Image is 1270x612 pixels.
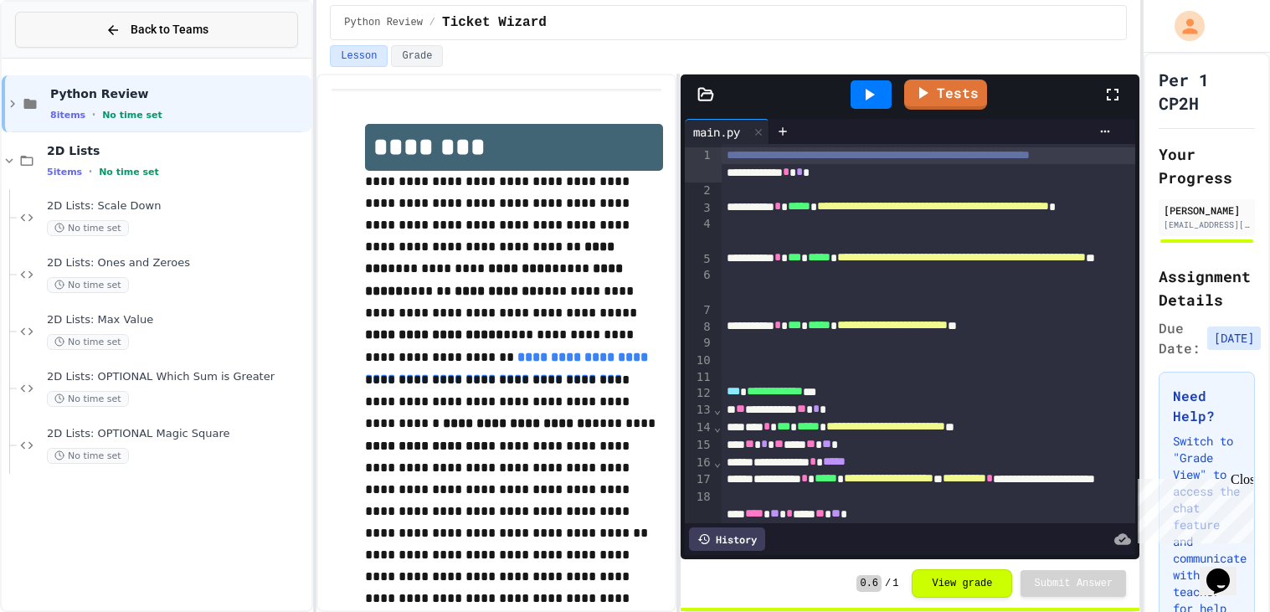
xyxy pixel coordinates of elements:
span: 2D Lists: Scale Down [47,199,308,213]
div: 13 [685,402,712,419]
h2: Assignment Details [1159,265,1255,311]
span: Fold line [713,455,722,469]
div: History [689,527,765,551]
div: main.py [685,119,769,144]
div: 15 [685,437,712,455]
span: / [885,577,891,590]
a: Tests [904,80,987,110]
div: 7 [685,302,712,319]
iframe: chat widget [1131,472,1253,543]
span: / [429,16,435,29]
span: 8 items [50,110,85,121]
div: [PERSON_NAME] [1164,203,1250,218]
div: 14 [685,419,712,437]
div: 5 [685,251,712,268]
div: 8 [685,319,712,336]
div: 17 [685,471,712,489]
span: Due Date: [1159,318,1201,358]
div: 16 [685,455,712,472]
span: No time set [99,167,159,177]
button: View grade [912,569,1012,598]
span: [DATE] [1207,327,1261,350]
div: 6 [685,267,712,302]
span: 5 items [47,167,82,177]
span: Fold line [713,403,722,416]
div: [EMAIL_ADDRESS][DOMAIN_NAME] [1164,219,1250,231]
div: main.py [685,123,748,141]
span: Python Review [344,16,423,29]
div: 11 [685,369,712,386]
button: Back to Teams [15,12,298,48]
span: 2D Lists: Ones and Zeroes [47,256,308,270]
span: 2D Lists: OPTIONAL Magic Square [47,427,308,441]
button: Submit Answer [1021,570,1126,597]
span: 0.6 [856,575,882,592]
h2: Your Progress [1159,142,1255,189]
button: Grade [391,45,443,67]
div: My Account [1157,7,1209,45]
span: No time set [47,391,129,407]
div: 2 [685,183,712,200]
div: 10 [685,352,712,369]
span: 2D Lists [47,143,308,158]
span: • [89,165,92,178]
div: 1 [685,147,712,183]
span: No time set [47,334,129,350]
button: Lesson [330,45,388,67]
h1: Per 1 CP2H [1159,68,1255,115]
span: No time set [102,110,162,121]
span: No time set [47,220,129,236]
span: 1 [892,577,898,590]
span: 2D Lists: Max Value [47,313,308,327]
span: Fold line [713,420,722,434]
div: 12 [685,385,712,402]
span: Submit Answer [1034,577,1113,590]
div: Chat with us now!Close [7,7,116,106]
h3: Need Help? [1173,386,1241,426]
div: 18 [685,489,712,524]
span: No time set [47,277,129,293]
span: No time set [47,448,129,464]
div: 9 [685,335,712,352]
span: Back to Teams [131,21,208,39]
iframe: chat widget [1200,545,1253,595]
span: • [92,108,95,121]
span: Python Review [50,86,308,101]
div: 3 [685,200,712,217]
span: 2D Lists: OPTIONAL Which Sum is Greater [47,370,308,384]
div: 4 [685,216,712,251]
span: Ticket Wizard [442,13,547,33]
